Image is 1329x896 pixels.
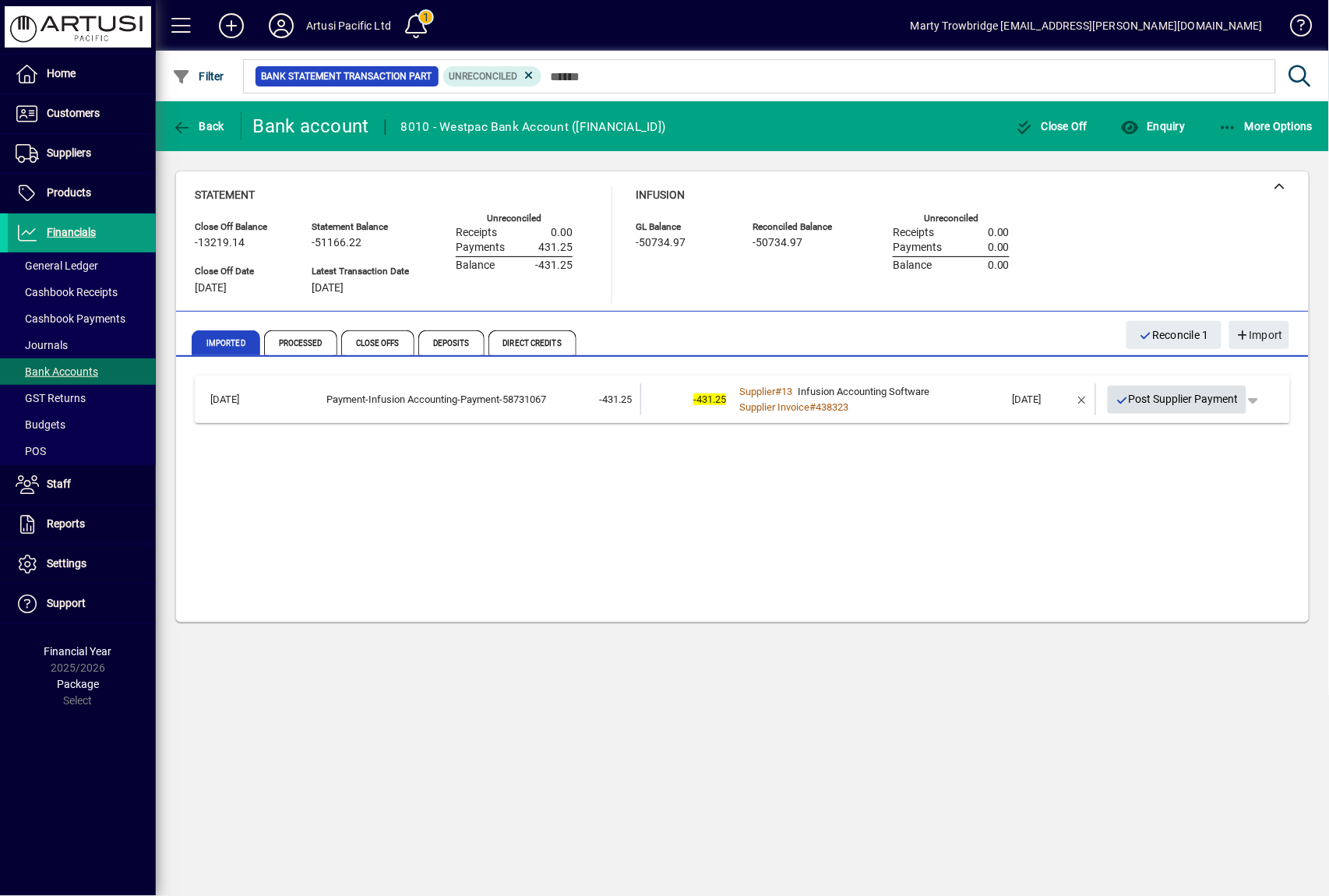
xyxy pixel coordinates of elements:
[8,55,156,93] a: Home
[47,186,91,199] span: Products
[16,445,46,457] span: POS
[16,259,98,272] span: General Ledger
[57,678,99,690] span: Package
[401,115,666,139] div: 8010 - Westpac Bank Account ([FINANCIAL_ID])
[798,386,929,397] span: Infusion Accounting Software
[8,94,156,133] a: Customers
[1278,3,1310,54] a: Knowledge Base
[312,237,361,249] span: -51166.22
[8,134,156,173] a: Suppliers
[734,383,798,400] a: Supplier#13
[1214,112,1317,140] button: More Options
[456,227,497,239] span: Receipts
[8,279,156,305] a: Cashbook Receipts
[636,237,686,249] span: -50734.97
[47,478,71,490] span: Staff
[47,557,86,570] span: Settings
[16,365,98,378] span: Bank Accounts
[47,226,96,238] span: Financials
[693,393,726,405] span: -431.25
[16,339,68,351] span: Journals
[306,13,391,38] div: Artusi Pacific Ltd
[256,12,306,40] button: Profile
[8,358,156,385] a: Bank Accounts
[488,330,576,355] span: Direct Credits
[775,386,781,397] span: #
[8,332,156,358] a: Journals
[1070,387,1095,412] button: Remove
[1015,120,1088,132] span: Close Off
[195,376,1290,423] mat-expansion-panel-header: [DATE]Payment-Infusion Accounting-Payment-58731067-431.25-431.25Supplier#13Infusion Accounting So...
[195,222,288,232] span: Close Off Balance
[341,330,414,355] span: Close Offs
[1011,112,1092,140] button: Close Off
[156,112,241,140] app-page-header-button: Back
[8,252,156,279] a: General Ledger
[1116,112,1189,140] button: Enquiry
[456,242,505,254] span: Payments
[893,227,934,239] span: Receipts
[8,305,156,332] a: Cashbook Payments
[739,401,809,413] span: Supplier Invoice
[1229,321,1289,349] button: Import
[1120,120,1185,132] span: Enquiry
[1108,386,1247,414] button: Post Supplier Payment
[168,112,228,140] button: Back
[418,330,485,355] span: Deposits
[206,12,256,40] button: Add
[816,401,848,413] span: 438323
[781,386,792,397] span: 13
[8,411,156,438] a: Budgets
[487,213,541,224] label: Unreconciled
[203,383,276,415] td: [DATE]
[47,67,76,79] span: Home
[47,146,91,159] span: Suppliers
[1116,386,1239,412] span: Post Supplier Payment
[600,393,633,405] span: -431.25
[47,597,86,609] span: Support
[47,107,100,119] span: Customers
[1013,392,1070,407] div: [DATE]
[449,71,518,82] span: Unreconciled
[253,114,369,139] div: Bank account
[168,62,228,90] button: Filter
[16,286,118,298] span: Cashbook Receipts
[8,545,156,584] a: Settings
[16,392,86,404] span: GST Returns
[172,120,224,132] span: Back
[739,386,775,397] span: Supplier
[988,227,1010,239] span: 0.00
[893,259,932,272] span: Balance
[456,259,495,272] span: Balance
[753,222,846,232] span: Reconciled Balance
[924,213,978,224] label: Unreconciled
[44,645,112,658] span: Financial Year
[195,282,227,295] span: [DATE]
[16,418,65,431] span: Budgets
[8,174,156,213] a: Products
[195,266,288,277] span: Close Off Date
[753,237,802,249] span: -50734.97
[8,584,156,623] a: Support
[538,242,573,254] span: 431.25
[195,237,245,249] span: -13219.14
[8,505,156,544] a: Reports
[1126,321,1221,349] button: Reconcile 1
[1236,323,1283,348] span: Import
[893,242,942,254] span: Payments
[8,438,156,464] a: POS
[8,385,156,411] a: GST Returns
[734,399,854,415] a: Supplier Invoice#438323
[1218,120,1313,132] span: More Options
[1139,323,1209,348] span: Reconcile 1
[551,227,573,239] span: 0.00
[192,330,260,355] span: Imported
[809,401,816,413] span: #
[276,392,547,407] div: Payment-Infusion Accounting-Payment-58731067
[47,517,85,530] span: Reports
[312,222,409,232] span: Statement Balance
[443,66,542,86] mat-chip: Reconciliation Status: Unreconciled
[988,242,1010,254] span: 0.00
[264,330,337,355] span: Processed
[535,259,573,272] span: -431.25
